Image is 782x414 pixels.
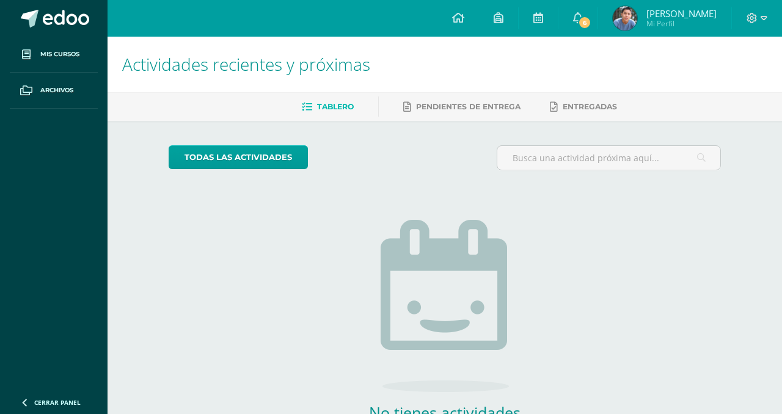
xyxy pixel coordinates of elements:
[10,73,98,109] a: Archivos
[317,102,354,111] span: Tablero
[122,53,370,76] span: Actividades recientes y próximas
[40,85,73,95] span: Archivos
[646,7,717,20] span: [PERSON_NAME]
[646,18,717,29] span: Mi Perfil
[302,97,354,117] a: Tablero
[40,49,79,59] span: Mis cursos
[578,16,591,29] span: 6
[403,97,521,117] a: Pendientes de entrega
[169,145,308,169] a: todas las Actividades
[613,6,637,31] img: 2123a95bfc17dca0ea2b34e722d31474.png
[416,102,521,111] span: Pendientes de entrega
[497,146,721,170] input: Busca una actividad próxima aquí...
[10,37,98,73] a: Mis cursos
[381,220,509,392] img: no_activities.png
[563,102,617,111] span: Entregadas
[34,398,81,407] span: Cerrar panel
[550,97,617,117] a: Entregadas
